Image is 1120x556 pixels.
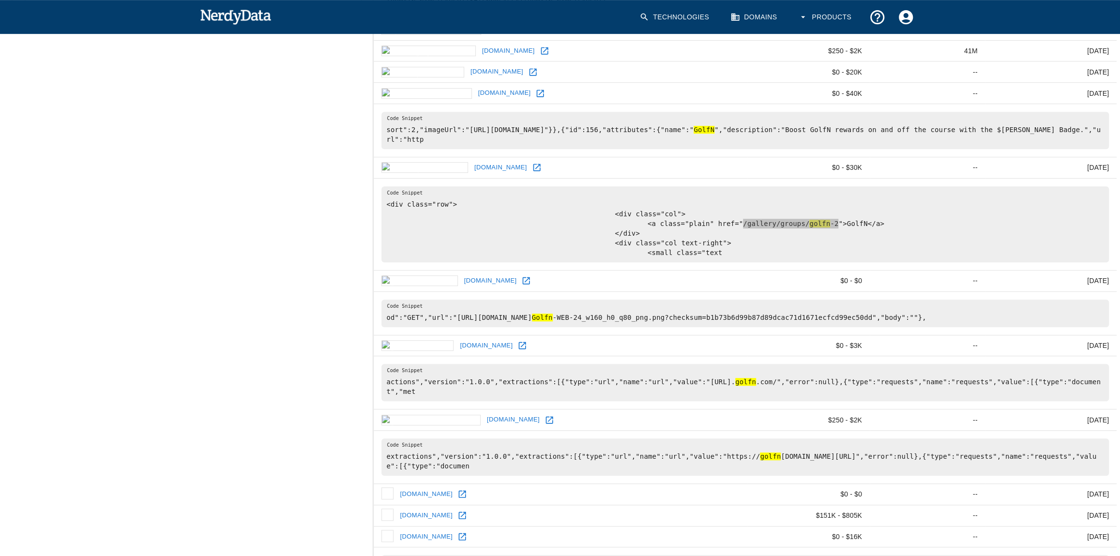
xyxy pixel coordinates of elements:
[870,40,985,61] td: 41M
[533,86,547,101] a: Open bonkcoin.com in new window
[381,112,1109,149] pre: sort":2,"imageUrl":"[URL][DOMAIN_NAME]"}},{"id":156,"attributes":{"name":" ","description":"Boost...
[985,83,1117,104] td: [DATE]
[381,364,1109,401] pre: actions","version":"1.0.0","extractions":[{"type":"url","name":"url","value":"[URL]. .com/","erro...
[476,86,533,101] a: [DOMAIN_NAME]
[870,335,985,356] td: --
[468,64,526,79] a: [DOMAIN_NAME]
[381,487,394,499] img: gta5letoltespc.blogspot.com icon
[381,530,394,542] img: iai.is icon
[870,61,985,83] td: --
[747,157,870,178] td: $0 - $30K
[381,88,471,99] img: bonkcoin.com icon
[462,273,519,288] a: [DOMAIN_NAME]
[870,526,985,547] td: --
[735,378,756,386] hl: golfn
[537,44,552,58] a: Open foretagsgolf.se in new window
[747,409,870,431] td: $250 - $2K
[381,509,394,521] img: hedenstedgolf.dk icon
[870,83,985,104] td: --
[747,61,870,83] td: $0 - $20K
[747,40,870,61] td: $250 - $2K
[985,335,1117,356] td: [DATE]
[515,338,530,353] a: Open golfn.com in new window
[870,484,985,505] td: --
[634,3,717,31] a: Technologies
[381,45,475,56] img: foretagsgolf.se icon
[725,3,785,31] a: Domains
[519,273,533,288] a: Open golf-ooe.at in new window
[381,186,1109,262] pre: <div class="row"> <div class="col"> <a class="plain" href="/gallery/groups/ -2">GolfN</a> </div> ...
[381,275,457,286] img: golf-ooe.at icon
[694,126,714,134] hl: GolfN
[747,505,870,526] td: $151K - $805K
[985,270,1117,291] td: [DATE]
[542,413,557,427] a: Open golfnatverket.se in new window
[809,220,830,227] hl: golfn
[760,452,781,460] hl: golfn
[381,438,1109,476] pre: extractions","version":"1.0.0","extractions":[{"type":"url","name":"url","value":"https:// [DOMAI...
[455,487,469,501] a: Open gta5letoltespc.blogspot.com in new window
[480,44,537,59] a: [DOMAIN_NAME]
[381,415,481,425] img: golfnatverket.se icon
[870,409,985,431] td: --
[870,505,985,526] td: --
[747,83,870,104] td: $0 - $40K
[457,338,515,353] a: [DOMAIN_NAME]
[381,340,454,351] img: golfn.com icon
[381,162,468,173] img: brave.photos icon
[985,409,1117,431] td: [DATE]
[381,67,464,77] img: betmajic.fun icon
[200,7,271,26] img: NerdyData.com
[985,157,1117,178] td: [DATE]
[985,526,1117,547] td: [DATE]
[532,314,553,321] hl: Golfn
[484,412,542,427] a: [DOMAIN_NAME]
[985,505,1117,526] td: [DATE]
[747,335,870,356] td: $0 - $3K
[526,65,540,79] a: Open betmajic.fun in new window
[747,270,870,291] td: $0 - $0
[397,508,455,523] a: [DOMAIN_NAME]
[792,3,859,31] button: Products
[985,40,1117,61] td: [DATE]
[381,300,1109,327] pre: od":"GET","url":"[URL][DOMAIN_NAME] -WEB-24_w160_h0_q80_png.png?checksum=b1b73b6d99b87d89dcac71d1...
[397,529,455,544] a: [DOMAIN_NAME]
[455,529,469,544] a: Open iai.is in new window
[985,484,1117,505] td: [DATE]
[985,61,1117,83] td: [DATE]
[455,508,469,523] a: Open hedenstedgolf.dk in new window
[870,270,985,291] td: --
[472,160,530,175] a: [DOMAIN_NAME]
[747,484,870,505] td: $0 - $0
[397,487,455,502] a: [DOMAIN_NAME]
[747,526,870,547] td: $0 - $16K
[892,3,920,31] button: Account Settings
[863,3,892,31] button: Support and Documentation
[530,160,544,175] a: Open brave.photos in new window
[870,157,985,178] td: --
